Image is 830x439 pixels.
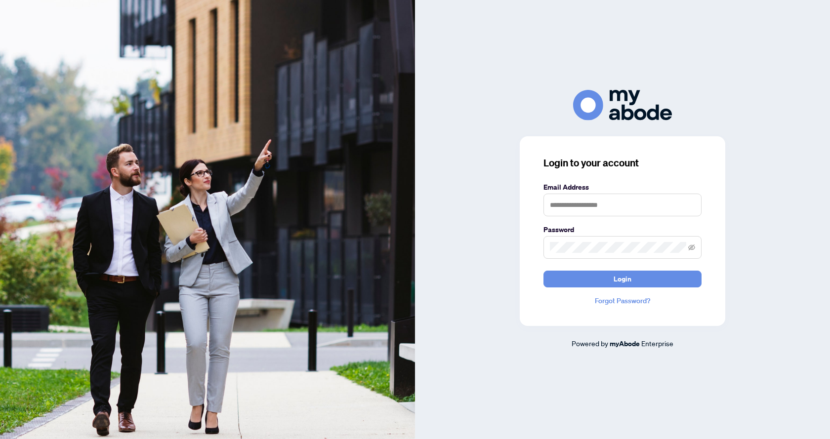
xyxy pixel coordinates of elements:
[688,244,695,251] span: eye-invisible
[573,90,672,120] img: ma-logo
[543,271,702,287] button: Login
[543,182,702,193] label: Email Address
[543,156,702,170] h3: Login to your account
[610,338,640,349] a: myAbode
[614,271,631,287] span: Login
[641,339,673,348] span: Enterprise
[543,295,702,306] a: Forgot Password?
[572,339,608,348] span: Powered by
[543,224,702,235] label: Password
